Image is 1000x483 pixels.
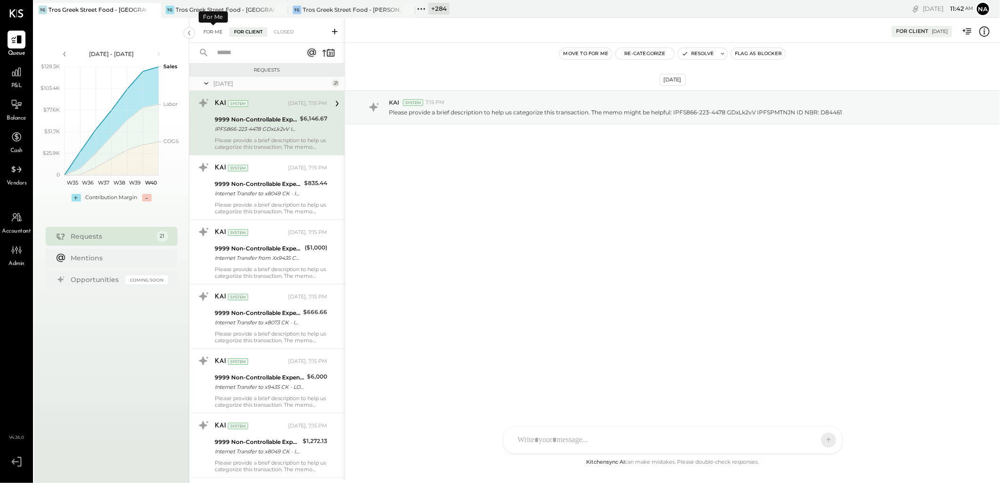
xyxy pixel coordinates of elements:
text: $51.7K [44,128,60,135]
div: [DATE] [932,28,948,35]
div: System [228,100,248,107]
text: W38 [113,179,125,186]
div: Requests [194,67,340,73]
div: [DATE], 7:15 PM [288,293,327,301]
div: $6,000 [307,372,327,381]
text: COGS [163,138,179,145]
span: Queue [8,49,25,58]
button: Resolve [678,48,718,59]
div: 9999 Non-Controllable Expenses:Other Income and Expenses:To Be Classified P&L [215,437,300,447]
div: $666.66 [303,307,327,317]
div: TG [293,6,301,14]
div: Please provide a brief description to help us categorize this transaction. The memo might be help... [215,459,327,473]
div: System [228,165,248,171]
div: [DATE], 7:15 PM [288,164,327,172]
div: $1,272.13 [303,436,327,446]
span: KAI [389,98,399,106]
text: W35 [66,179,78,186]
div: + [72,194,81,201]
div: KAI [215,357,226,366]
div: [DATE], 7:15 PM [288,422,327,430]
text: $25.9K [43,150,60,156]
div: System [228,358,248,365]
div: For Me [199,27,227,37]
div: [DATE] [923,4,973,13]
div: Please provide a brief description to help us categorize this transaction. The memo might be help... [215,330,327,344]
div: + 284 [428,3,450,15]
div: $835.44 [304,178,327,188]
div: System [228,229,248,236]
button: Re-Categorize [616,48,674,59]
div: 9999 Non-Controllable Expenses:Other Income and Expenses:To Be Classified P&L [215,308,300,318]
div: 21 [157,231,168,242]
div: $6,146.67 [300,114,327,123]
text: $103.4K [40,85,60,91]
span: Cash [10,147,23,155]
text: Sales [163,63,177,70]
div: TG [39,6,47,14]
div: Coming Soon [126,275,168,284]
div: Tros Greek Street Food - [GEOGRAPHIC_DATA] [176,6,274,14]
div: [DATE] [213,80,330,88]
div: 9999 Non-Controllable Expenses:Other Income and Expenses:To Be Classified P&L [215,115,297,124]
div: 9999 Non-Controllable Expenses:Other Income and Expenses:To Be Classified P&L [215,373,304,382]
div: System [228,294,248,300]
span: 7:15 PM [426,99,444,106]
text: Labor [163,101,177,107]
div: TG [166,6,174,14]
div: System [228,423,248,429]
div: Tros Greek Street Food - [PERSON_NAME] [303,6,401,14]
div: Mentions [71,253,163,263]
div: Closed [269,27,298,37]
div: 9999 Non-Controllable Expenses:Other Income and Expenses:To Be Classified P&L [215,244,302,253]
div: Opportunities [71,275,121,284]
div: [DATE] - [DATE] [72,50,152,58]
text: 0 [56,171,60,178]
div: KAI [215,163,226,173]
a: Balance [0,96,32,123]
span: Balance [7,114,26,123]
text: $77.6K [43,106,60,113]
a: Admin [0,241,32,268]
div: Please provide a brief description to help us categorize this transaction. The memo might be help... [215,266,327,279]
text: W40 [145,179,156,186]
div: Please provide a brief description to help us categorize this transaction. The memo might be help... [215,137,327,150]
div: [DATE] [660,74,686,86]
div: KAI [215,99,226,108]
a: Accountant [0,209,32,236]
button: Move to for me [560,48,613,59]
div: Internet Transfer to x8073 CK - INVOICE 1042 [215,318,300,327]
div: - [142,194,152,201]
div: ($1,000) [305,243,327,252]
div: Internet Transfer to x8049 CK - INVOICE 1063 [215,189,301,198]
div: Tros Greek Street Food - [GEOGRAPHIC_DATA] [48,6,147,14]
div: Requests [71,232,152,241]
div: Internet Transfer from Xx9435 CK - KICK UP REVERSE [215,253,302,263]
a: P&L [0,63,32,90]
div: Please provide a brief description to help us categorize this transaction. The memo might be help... [215,201,327,215]
div: KAI [215,292,226,302]
div: Internet Transfer to x9435 CK - LOAN REPAYMENT [215,382,304,392]
text: W39 [129,179,141,186]
span: Accountant [2,227,31,236]
a: Cash [0,128,32,155]
div: KAI [215,228,226,237]
div: copy link [911,4,920,14]
span: Admin [8,260,24,268]
div: Please provide a brief description to help us categorize this transaction. The memo might be help... [215,395,327,408]
a: Vendors [0,161,32,188]
text: W36 [82,179,94,186]
div: [DATE], 7:15 PM [288,358,327,365]
div: For Client [896,28,928,35]
div: For Client [229,27,267,37]
button: Flag as Blocker [731,48,785,59]
text: $129.3K [41,63,60,70]
div: 21 [332,80,339,87]
span: P&L [11,82,22,90]
div: System [403,99,423,106]
a: Queue [0,31,32,58]
div: Contribution Margin [86,194,137,201]
div: IPFS866-223-4478 GDxLk2vV IPFSPMTNJN ID NBR: D84461 [215,124,297,134]
div: 9999 Non-Controllable Expenses:Other Income and Expenses:To Be Classified P&L [215,179,301,189]
div: [DATE], 7:15 PM [288,229,327,236]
